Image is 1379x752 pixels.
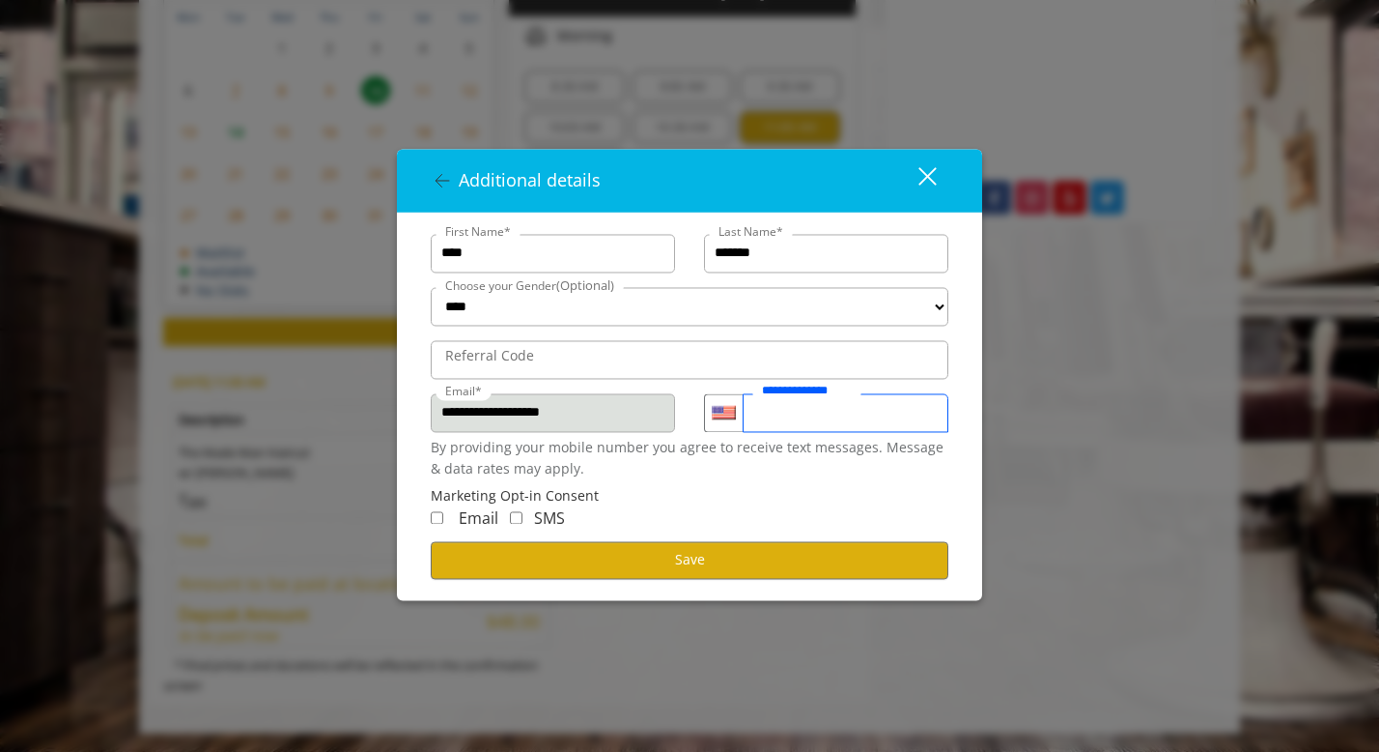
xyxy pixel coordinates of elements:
label: Last Name* [709,222,793,241]
input: Lastname [704,234,948,273]
span: Email [459,508,498,530]
input: Receive Marketing SMS [510,512,522,525]
select: Choose your Gender [431,287,948,326]
label: Email* [436,382,492,400]
label: First Name* [436,222,521,241]
input: FirstName [431,234,675,273]
span: (Optional) [556,276,614,294]
input: Email [431,393,675,432]
button: Save [431,541,948,579]
div: Country [704,393,743,432]
input: Receive Marketing Email [431,512,443,525]
div: By providing your mobile number you agree to receive text messages. Message & data rates may apply. [431,437,948,480]
button: close dialog [883,160,948,200]
span: Additional details [459,168,601,191]
label: Choose your Gender [436,275,624,296]
div: close dialog [896,166,935,195]
input: ReferralCode [431,340,948,379]
div: Marketing Opt-in Consent [431,485,948,506]
span: SMS [534,508,565,530]
span: Save [675,551,705,569]
label: Referral Code [436,345,544,366]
